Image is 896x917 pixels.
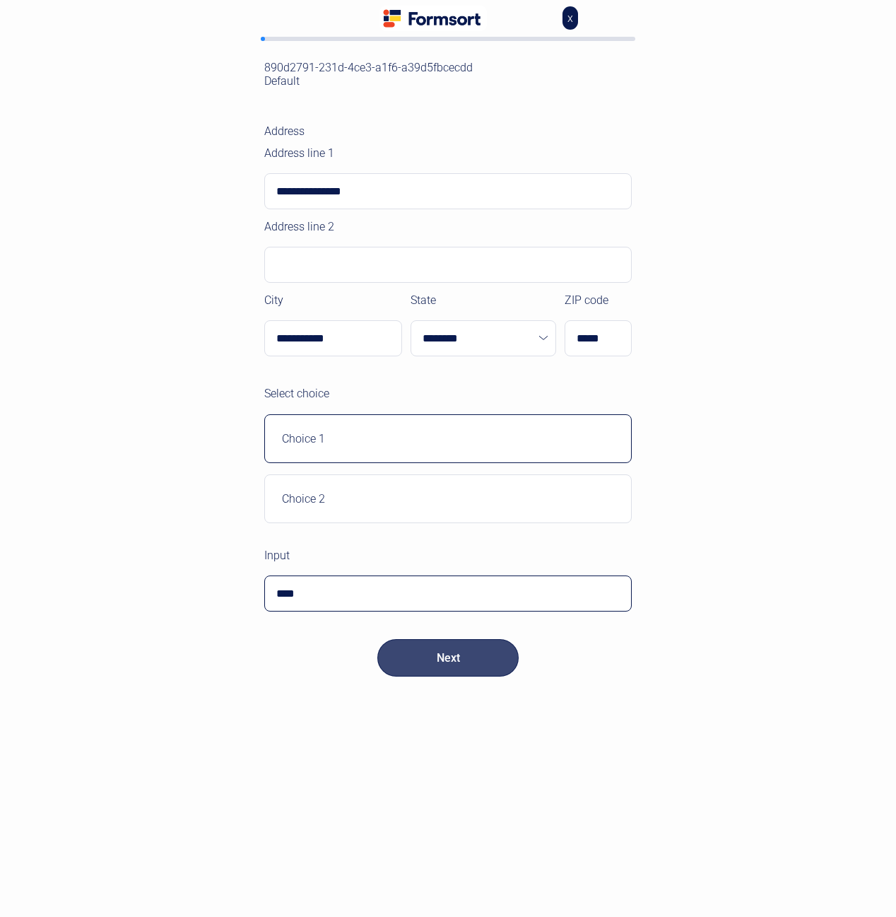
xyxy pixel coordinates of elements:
[264,414,632,463] button: Choice 1
[264,293,283,307] p: City
[264,220,334,233] p: Address line 2
[264,474,632,523] button: Choice 2
[411,293,436,307] p: State
[562,6,578,30] button: x
[264,387,329,400] p: Select choice
[264,124,305,138] p: Address
[282,492,325,506] p: Choice 2
[264,61,473,88] p: 890d2791-231d-4ce3-a1f6-a39d5fbcecdd Default
[264,549,290,562] p: Input
[531,321,556,356] button: open
[377,639,519,677] button: Next
[282,432,325,445] p: Choice 1
[261,37,635,41] div: form progress
[379,6,487,31] img: Logo
[264,146,334,160] p: Address line 1
[565,293,608,307] p: ZIP code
